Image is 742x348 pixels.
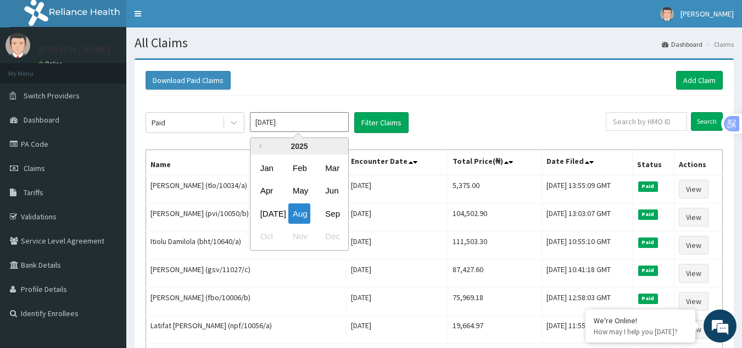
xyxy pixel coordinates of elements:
div: Choose August 2025 [288,203,310,224]
p: [PERSON_NAME] [38,45,110,54]
td: 104,502.90 [448,203,542,231]
div: Choose June 2025 [321,181,343,201]
img: d_794563401_company_1708531726252_794563401 [20,55,44,82]
th: Actions [674,150,723,175]
div: Choose February 2025 [288,158,310,178]
textarea: Type your message and hit 'Enter' [5,231,209,270]
a: Online [38,60,65,68]
td: Latifat [PERSON_NAME] (npf/10056/a) [146,316,347,344]
td: 111,503.30 [448,231,542,259]
div: month 2025-08 [250,157,348,248]
td: Itiolu Damilola (bht/10640/a) [146,231,347,259]
div: Chat with us now [57,62,185,76]
th: Total Price(₦) [448,150,542,175]
td: [DATE] 10:41:18 GMT [542,259,632,288]
input: Select Month and Year [250,112,349,132]
div: Choose January 2025 [256,158,278,178]
td: 87,427.60 [448,259,542,288]
span: We're online! [64,104,152,215]
span: Switch Providers [24,91,80,101]
td: [DATE] 13:55:09 GMT [542,175,632,203]
td: [DATE] 13:03:07 GMT [542,203,632,231]
a: View [679,292,708,311]
th: Name [146,150,347,175]
span: Paid [638,181,658,191]
td: [PERSON_NAME] (tlo/10034/a) [146,175,347,203]
input: Search by HMO ID [606,112,687,131]
td: [DATE] [346,288,448,316]
div: Choose July 2025 [256,203,278,224]
td: [PERSON_NAME] (pvi/10050/b) [146,203,347,231]
a: View [679,264,708,283]
a: Add Claim [676,71,723,90]
img: User Image [5,33,30,58]
td: [DATE] 11:55:18 GMT [542,316,632,344]
li: Claims [704,40,734,49]
button: Previous Year [256,143,261,149]
th: Date Filed [542,150,632,175]
div: Minimize live chat window [180,5,207,32]
td: [DATE] 12:58:03 GMT [542,288,632,316]
span: Dashboard [24,115,59,125]
td: 19,664.97 [448,316,542,344]
td: [DATE] [346,316,448,344]
input: Search [691,112,723,131]
span: Paid [638,266,658,275]
td: 5,375.00 [448,175,542,203]
h1: All Claims [135,36,734,50]
span: Paid [638,294,658,303]
img: User Image [660,7,674,21]
td: [DATE] 10:55:10 GMT [542,231,632,259]
td: [PERSON_NAME] (fbo/10006/b) [146,288,347,316]
a: View [679,180,708,198]
div: Choose April 2025 [256,181,278,201]
td: [PERSON_NAME] (gsv/11027/c) [146,259,347,288]
span: Paid [638,209,658,219]
td: 75,969.18 [448,288,542,316]
div: Paid [152,117,165,128]
div: Choose September 2025 [321,203,343,224]
a: Dashboard [662,40,702,49]
td: [DATE] [346,259,448,288]
button: Filter Claims [354,112,409,133]
div: Choose May 2025 [288,181,310,201]
th: Status [633,150,674,175]
button: Download Paid Claims [146,71,231,90]
p: How may I help you today? [594,327,687,336]
div: 2025 [250,138,348,154]
span: Paid [638,237,658,247]
div: Choose March 2025 [321,158,343,178]
span: Tariffs [24,187,43,197]
div: We're Online! [594,316,687,325]
span: Claims [24,163,45,173]
span: [PERSON_NAME] [680,9,734,19]
a: View [679,236,708,255]
a: View [679,208,708,227]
